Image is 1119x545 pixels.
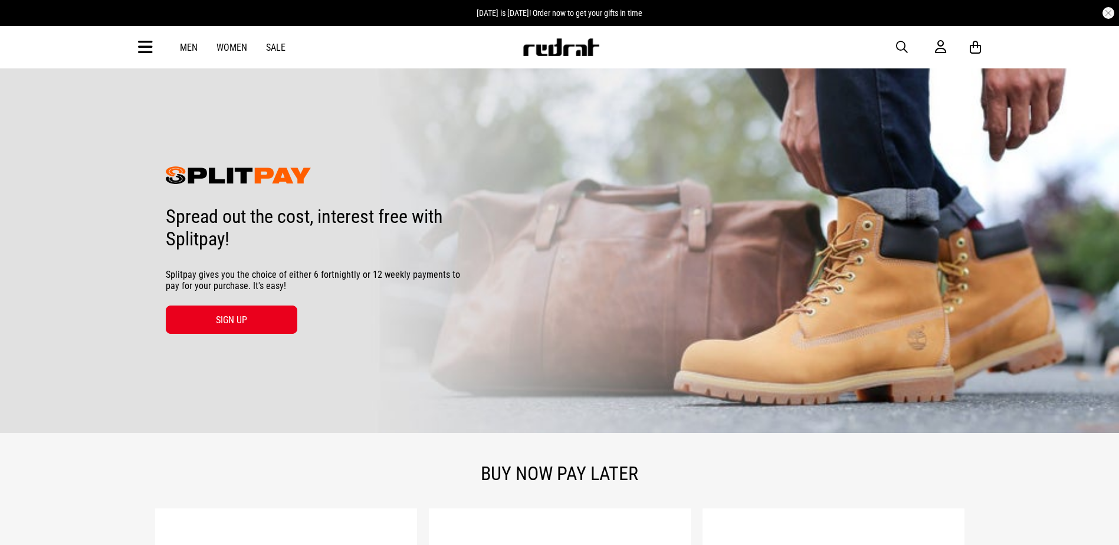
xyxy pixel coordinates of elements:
a: Sale [266,42,286,53]
img: Redrat logo [522,38,600,56]
a: Women [216,42,247,53]
h3: Spread out the cost, interest free with Splitpay! [166,205,461,250]
span: [DATE] is [DATE]! Order now to get your gifts in time [477,8,642,18]
h2: BUY NOW PAY LATER [135,462,985,485]
span: Splitpay gives you the choice of either 6 fortnightly or 12 weekly payments to pay for your purch... [166,269,461,291]
a: Men [180,42,198,53]
a: SIGN UP [166,306,297,334]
